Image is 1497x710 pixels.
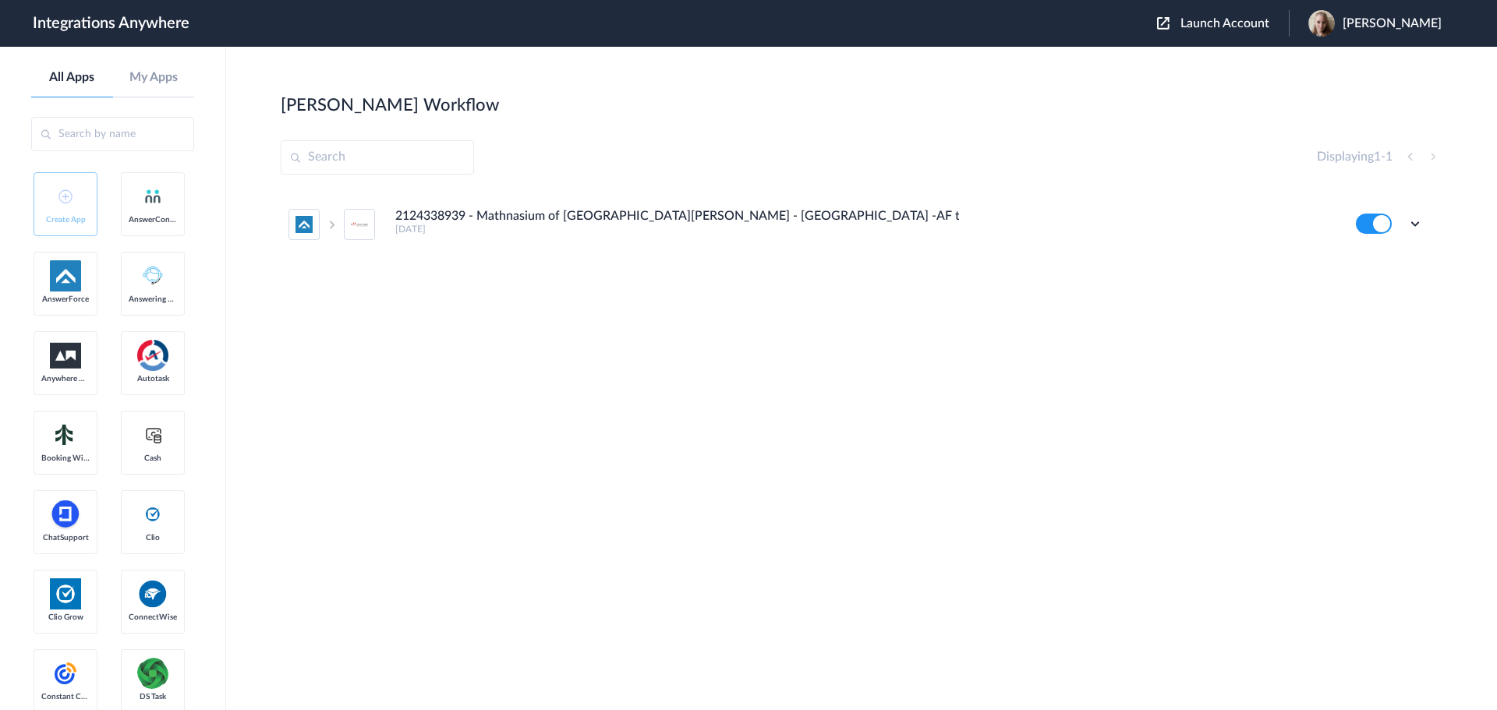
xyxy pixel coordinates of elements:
span: AnswerForce [41,295,90,304]
span: Autotask [129,374,177,383]
img: Answering_service.png [137,260,168,291]
img: constant-contact.svg [50,658,81,689]
span: Booking Widget [41,454,90,463]
img: cash-logo.svg [143,426,163,444]
span: Clio [129,533,177,542]
span: DS Task [129,692,177,701]
img: Setmore_Logo.svg [50,421,81,449]
h2: [PERSON_NAME] Workflow [281,95,499,115]
img: distributedSource.png [137,658,168,689]
h5: [DATE] [395,224,1335,235]
span: Answering Service [129,295,177,304]
span: 1 [1374,150,1381,163]
span: Cash [129,454,177,463]
span: AnswerConnect [129,215,177,224]
input: Search by name [31,117,194,151]
button: Launch Account [1157,16,1289,31]
span: ChatSupport [41,533,90,542]
h1: Integrations Anywhere [33,14,189,33]
input: Search [281,140,474,175]
span: Clio Grow [41,613,90,622]
img: Clio.jpg [50,578,81,609]
img: add-icon.svg [58,189,73,203]
img: launch-acct-icon.svg [1157,17,1170,30]
img: chatsupport-icon.svg [50,499,81,530]
span: 1 [1386,150,1393,163]
span: Constant Contact [41,692,90,701]
span: Anywhere Works [41,374,90,383]
img: af-app-logo.svg [50,260,81,291]
h4: Displaying - [1317,150,1393,164]
span: [PERSON_NAME] [1343,16,1442,31]
span: Launch Account [1180,17,1269,30]
img: lilu-profile.png [1308,10,1335,37]
img: answerconnect-logo.svg [143,187,162,206]
a: All Apps [31,70,113,85]
a: My Apps [113,70,195,85]
h4: 2124338939 - Mathnasium of [GEOGRAPHIC_DATA][PERSON_NAME] - [GEOGRAPHIC_DATA] -AF to Mathnasium (... [395,209,959,224]
img: aww.png [50,343,81,369]
span: ConnectWise [129,613,177,622]
img: connectwise.png [137,578,168,609]
img: autotask.png [137,340,168,371]
img: clio-logo.svg [143,505,162,524]
span: Create App [41,215,90,224]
